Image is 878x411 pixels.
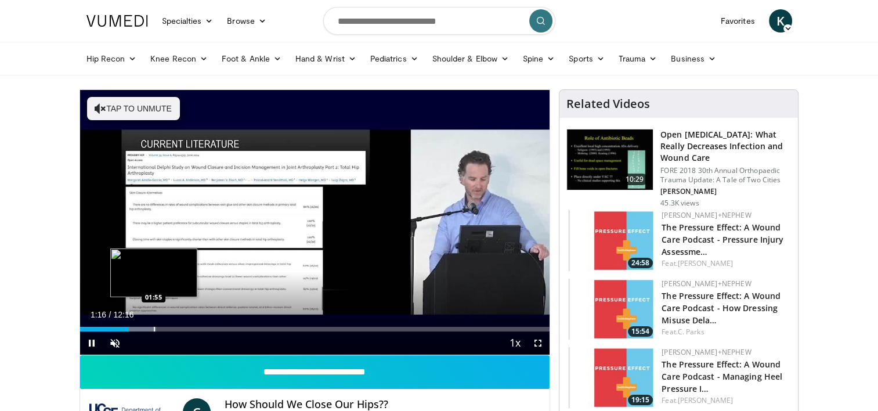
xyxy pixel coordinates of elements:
[569,210,656,271] img: 2a658e12-bd38-46e9-9f21-8239cc81ed40.150x105_q85_crop-smart_upscale.jpg
[91,310,106,319] span: 1:16
[678,258,733,268] a: [PERSON_NAME]
[662,210,751,220] a: [PERSON_NAME]+Nephew
[516,47,562,70] a: Spine
[628,326,653,337] span: 15:54
[660,187,791,196] p: [PERSON_NAME]
[220,9,273,33] a: Browse
[662,258,789,269] div: Feat.
[628,395,653,405] span: 19:15
[678,327,704,337] a: C. Parks
[215,47,288,70] a: Foot & Ankle
[80,327,550,331] div: Progress Bar
[662,347,751,357] a: [PERSON_NAME]+Nephew
[113,310,133,319] span: 12:16
[628,258,653,268] span: 24:58
[662,290,781,326] a: The Pressure Effect: A Wound Care Podcast - How Dressing Misuse Dela…
[664,47,723,70] a: Business
[566,97,650,111] h4: Related Videos
[569,279,656,340] img: 61e02083-5525-4adc-9284-c4ef5d0bd3c4.150x105_q85_crop-smart_upscale.jpg
[110,248,197,297] img: image.jpeg
[714,9,762,33] a: Favorites
[363,47,425,70] a: Pediatrics
[662,279,751,289] a: [PERSON_NAME]+Nephew
[662,327,789,337] div: Feat.
[103,331,127,355] button: Unmute
[660,199,699,208] p: 45.3K views
[569,279,656,340] a: 15:54
[660,129,791,164] h3: Open [MEDICAL_DATA]: What Really Decreases Infection and Wound Care
[662,222,783,257] a: The Pressure Effect: A Wound Care Podcast - Pressure Injury Assessme…
[566,129,791,208] a: 10:29 Open [MEDICAL_DATA]: What Really Decreases Infection and Wound Care FORE 2018 30th Annual O...
[678,395,733,405] a: [PERSON_NAME]
[660,166,791,185] p: FORE 2018 30th Annual Orthopaedic Trauma Update: A Tale of Two Cities
[662,395,789,406] div: Feat.
[621,174,649,185] span: 10:29
[87,97,180,120] button: Tap to unmute
[86,15,148,27] img: VuMedi Logo
[612,47,664,70] a: Trauma
[425,47,516,70] a: Shoulder & Elbow
[503,331,526,355] button: Playback Rate
[109,310,111,319] span: /
[526,331,550,355] button: Fullscreen
[323,7,555,35] input: Search topics, interventions
[769,9,792,33] a: K
[80,331,103,355] button: Pause
[569,210,656,271] a: 24:58
[569,347,656,408] a: 19:15
[155,9,221,33] a: Specialties
[662,359,782,394] a: The Pressure Effect: A Wound Care Podcast - Managing Heel Pressure I…
[567,129,653,190] img: ded7be61-cdd8-40fc-98a3-de551fea390e.150x105_q85_crop-smart_upscale.jpg
[80,47,144,70] a: Hip Recon
[288,47,363,70] a: Hand & Wrist
[562,47,612,70] a: Sports
[143,47,215,70] a: Knee Recon
[225,398,540,411] h4: How Should We Close Our Hips??
[569,347,656,408] img: 60a7b2e5-50df-40c4-868a-521487974819.150x105_q85_crop-smart_upscale.jpg
[80,90,550,355] video-js: Video Player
